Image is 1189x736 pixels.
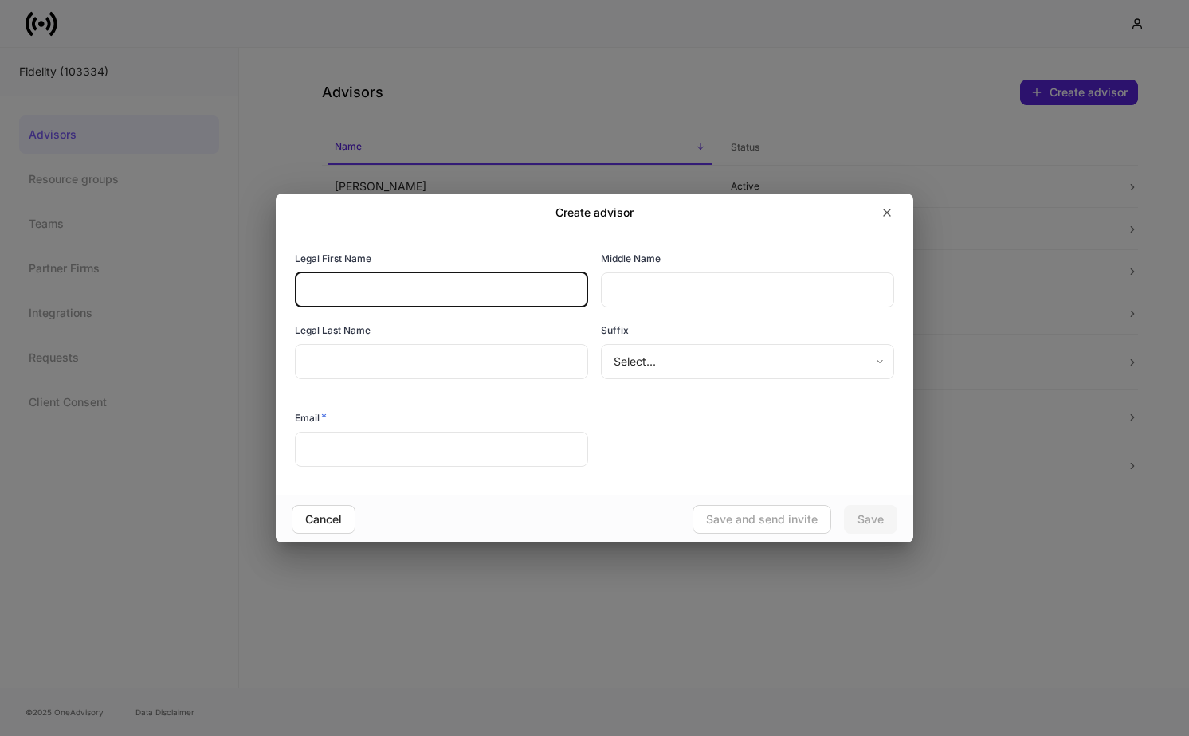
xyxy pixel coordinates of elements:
button: Cancel [292,505,355,534]
h6: Legal First Name [295,251,371,266]
h6: Suffix [601,323,629,338]
h2: Create advisor [555,205,634,221]
div: Select... [601,344,893,379]
h6: Email [295,409,327,425]
h6: Legal Last Name [295,323,371,338]
h6: Middle Name [601,251,661,266]
div: Cancel [305,514,342,525]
